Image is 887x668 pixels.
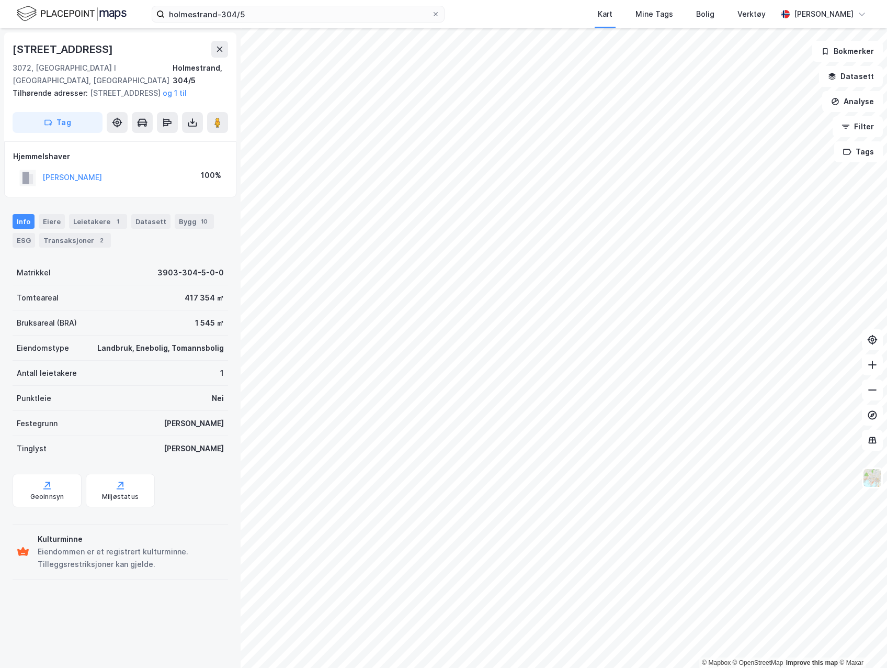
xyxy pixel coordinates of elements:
div: Tomteareal [17,292,59,304]
div: Verktøy [737,8,766,20]
div: 1 545 ㎡ [195,317,224,329]
div: Miljøstatus [102,493,139,501]
div: Hjemmelshaver [13,150,228,163]
button: Analyse [822,91,883,112]
div: Leietakere [69,214,127,229]
div: 3072, [GEOGRAPHIC_DATA] I [GEOGRAPHIC_DATA], [GEOGRAPHIC_DATA] [13,62,173,87]
div: Eiere [39,214,65,229]
div: Bruksareal (BRA) [17,317,77,329]
div: [PERSON_NAME] [794,8,854,20]
button: Tags [834,141,883,162]
div: [PERSON_NAME] [164,442,224,455]
div: Landbruk, Enebolig, Tomannsbolig [97,342,224,354]
button: Bokmerker [812,41,883,62]
div: Transaksjoner [39,233,111,248]
div: [PERSON_NAME] [164,417,224,430]
div: Kart [598,8,612,20]
img: Z [862,468,882,488]
span: Tilhørende adresser: [13,88,90,97]
div: Festegrunn [17,417,58,430]
div: Kulturminne [38,533,224,545]
div: Bolig [696,8,714,20]
div: Punktleie [17,392,51,405]
div: 1 [220,367,224,380]
div: 417 354 ㎡ [185,292,224,304]
div: 1 [112,216,123,227]
div: Geoinnsyn [30,493,64,501]
div: Eiendomstype [17,342,69,354]
div: Antall leietakere [17,367,77,380]
div: Eiendommen er et registrert kulturminne. Tilleggsrestriksjoner kan gjelde. [38,545,224,571]
button: Datasett [819,66,883,87]
button: Tag [13,112,103,133]
div: Matrikkel [17,266,51,279]
a: Mapbox [702,659,731,666]
input: Søk på adresse, matrikkel, gårdeiere, leietakere eller personer [165,6,431,22]
iframe: Chat Widget [835,618,887,668]
div: Mine Tags [635,8,673,20]
div: [STREET_ADDRESS] [13,87,220,99]
img: logo.f888ab2527a4732fd821a326f86c7f29.svg [17,5,127,23]
div: 3903-304-5-0-0 [157,266,224,279]
div: 100% [201,169,221,182]
div: ESG [13,233,35,248]
div: Tinglyst [17,442,47,455]
div: 2 [96,235,107,246]
div: Bygg [175,214,214,229]
div: Info [13,214,35,229]
div: Holmestrand, 304/5 [173,62,228,87]
a: Improve this map [786,659,838,666]
div: [STREET_ADDRESS] [13,41,115,58]
div: 10 [199,216,210,227]
a: OpenStreetMap [733,659,783,666]
div: Nei [212,392,224,405]
button: Filter [833,116,883,137]
div: Datasett [131,214,170,229]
